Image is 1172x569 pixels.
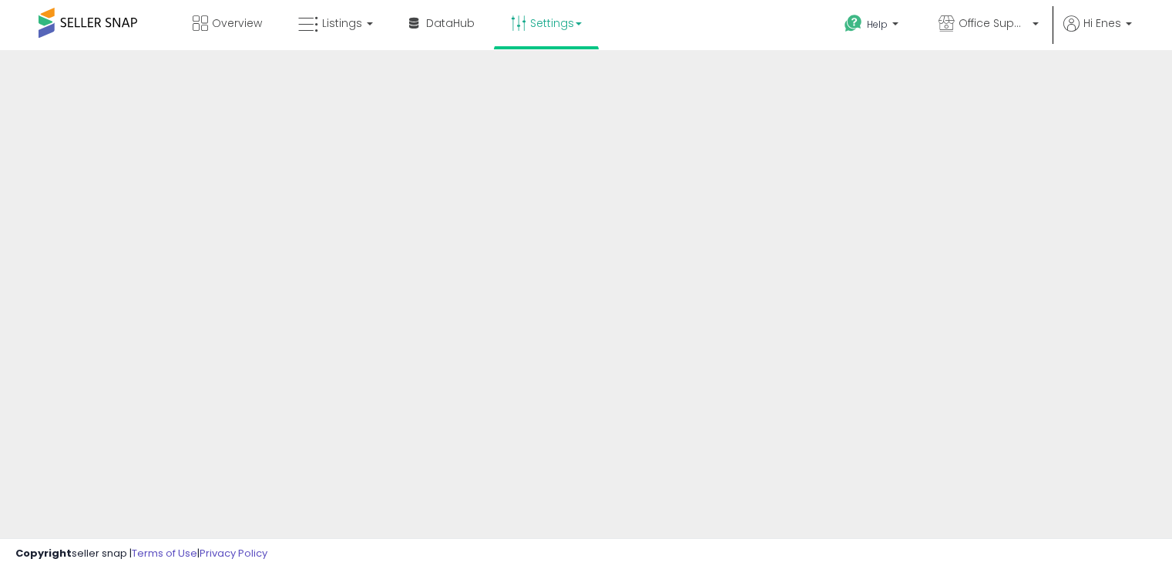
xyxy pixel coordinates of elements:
a: Privacy Policy [200,546,267,561]
span: Help [867,18,888,31]
span: Overview [212,15,262,31]
a: Terms of Use [132,546,197,561]
a: Help [832,2,914,50]
span: DataHub [426,15,475,31]
i: Get Help [844,14,863,33]
div: seller snap | | [15,547,267,561]
span: Hi Enes [1083,15,1121,31]
strong: Copyright [15,546,72,561]
span: Office Suppliers [959,15,1028,31]
a: Hi Enes [1063,15,1132,50]
span: Listings [322,15,362,31]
